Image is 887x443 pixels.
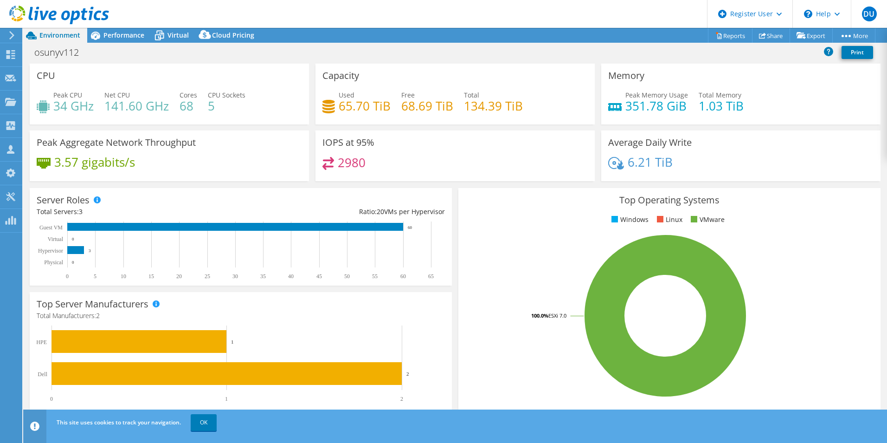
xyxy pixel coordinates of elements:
span: Performance [103,31,144,39]
text: HPE [36,339,47,345]
h4: 141.60 GHz [104,101,169,111]
span: Peak CPU [53,91,82,99]
span: Net CPU [104,91,130,99]
h3: Top Operating Systems [465,195,874,205]
h3: Average Daily Write [608,137,692,148]
h4: 5 [208,101,245,111]
text: Physical [44,259,63,266]
h1: osunyv112 [30,47,93,58]
h4: 65.70 TiB [339,101,391,111]
a: Reports [708,28,752,43]
span: 3 [79,207,83,216]
h4: 2980 [338,157,366,168]
span: Cores [180,91,197,99]
a: Print [842,46,873,59]
h4: 134.39 TiB [464,101,523,111]
text: Dell [38,371,47,378]
tspan: 100.0% [531,312,548,319]
span: Free [401,91,415,99]
span: Used [339,91,354,99]
span: 20 [377,207,384,216]
a: Export [790,28,833,43]
text: 20 [176,273,182,280]
a: Share [752,28,790,43]
text: 2 [400,396,403,402]
span: Environment [39,31,80,39]
span: Cloud Pricing [212,31,254,39]
h4: Total Manufacturers: [37,311,445,321]
div: Ratio: VMs per Hypervisor [241,207,445,217]
h4: 34 GHz [53,101,94,111]
text: 2 [406,371,409,377]
h4: 68 [180,101,197,111]
text: 55 [372,273,378,280]
text: 0 [66,273,69,280]
text: 60 [400,273,406,280]
h4: 68.69 TiB [401,101,453,111]
text: 45 [316,273,322,280]
text: 30 [232,273,238,280]
text: Hypervisor [38,248,63,254]
div: Total Servers: [37,207,241,217]
text: 15 [148,273,154,280]
span: Virtual [167,31,189,39]
text: 5 [94,273,96,280]
text: 3 [89,248,91,253]
text: 0 [72,260,74,265]
h4: 351.78 GiB [625,101,688,111]
h3: Capacity [322,71,359,81]
h4: 1.03 TiB [699,101,744,111]
h3: Top Server Manufacturers [37,299,148,309]
li: VMware [688,215,725,225]
h4: 3.57 gigabits/s [54,157,135,167]
span: Total Memory [699,91,741,99]
text: 40 [288,273,294,280]
text: 35 [260,273,266,280]
text: 10 [121,273,126,280]
a: OK [191,414,217,431]
text: 25 [205,273,210,280]
text: Virtual [48,236,64,242]
text: 60 [408,225,412,230]
h3: Memory [608,71,644,81]
text: 1 [231,339,234,345]
text: 0 [50,396,53,402]
h4: 6.21 TiB [628,157,673,167]
text: Guest VM [39,224,63,231]
span: Total [464,91,479,99]
h3: IOPS at 95% [322,137,374,148]
svg: \n [804,10,812,18]
span: DU [862,7,877,21]
text: 1 [225,396,228,402]
tspan: ESXi 7.0 [548,312,566,319]
span: 2 [96,311,100,320]
span: Peak Memory Usage [625,91,688,99]
li: Windows [609,215,649,225]
text: 65 [428,273,434,280]
text: 0 [72,237,74,241]
h3: CPU [37,71,55,81]
span: CPU Sockets [208,91,245,99]
text: 50 [344,273,350,280]
a: More [832,28,875,43]
li: Linux [655,215,682,225]
h3: Peak Aggregate Network Throughput [37,137,196,148]
span: This site uses cookies to track your navigation. [57,418,181,426]
h3: Server Roles [37,195,90,205]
